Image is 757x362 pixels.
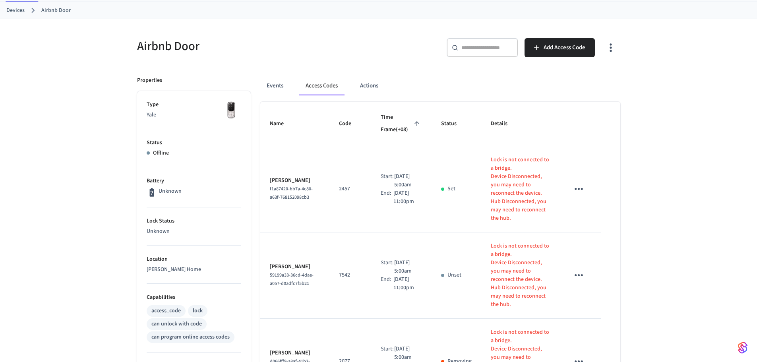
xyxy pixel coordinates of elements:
p: Device Disconnected, you may need to reconnect the device. [491,259,550,284]
p: [DATE] 5:00am [394,345,422,362]
p: Unset [447,271,461,279]
p: Hub Disconnected, you may need to reconnect the hub. [491,284,550,309]
div: can unlock with code [151,320,202,328]
p: [DATE] 11:00pm [393,275,422,292]
p: Set [447,185,455,193]
p: Properties [137,76,162,85]
button: Actions [354,76,385,95]
a: Airbnb Door [41,6,71,15]
h5: Airbnb Door [137,38,374,54]
p: 7542 [339,271,362,279]
p: 2457 [339,185,362,193]
p: Lock is not connected to a bridge. [491,156,550,172]
p: [PERSON_NAME] [270,176,320,185]
span: 59199a33-36cd-4dae-a057-d0adfc7f5b21 [270,272,314,287]
img: Yale Assure Touchscreen Wifi Smart Lock, Satin Nickel, Front [221,101,241,120]
p: [PERSON_NAME] [270,349,320,357]
p: Device Disconnected, you may need to reconnect the device. [491,172,550,197]
a: Devices [6,6,25,15]
div: access_code [151,307,181,315]
p: Battery [147,177,241,185]
button: Access Codes [299,76,344,95]
p: Unknown [159,187,182,196]
div: Start: [381,259,394,275]
p: [DATE] 11:00pm [393,189,422,206]
p: Type [147,101,241,109]
div: can program online access codes [151,333,230,341]
p: Lock is not connected to a bridge. [491,242,550,259]
div: Start: [381,345,394,362]
p: Lock Status [147,217,241,225]
button: Add Access Code [525,38,595,57]
p: [PERSON_NAME] [270,263,320,271]
div: Start: [381,172,394,189]
span: Status [441,118,467,130]
span: Name [270,118,294,130]
button: Events [260,76,290,95]
div: lock [193,307,203,315]
p: Yale [147,111,241,119]
p: [PERSON_NAME] Home [147,265,241,274]
p: Offline [153,149,169,157]
div: ant example [260,76,620,95]
span: Add Access Code [544,43,585,53]
img: SeamLogoGradient.69752ec5.svg [738,341,747,354]
span: f1a87420-bb7a-4c80-a63f-768152098cb3 [270,186,313,201]
p: Lock is not connected to a bridge. [491,328,550,345]
div: End: [381,189,393,206]
p: [DATE] 5:00am [394,259,422,275]
p: [DATE] 5:00am [394,172,422,189]
div: End: [381,275,393,292]
p: Capabilities [147,293,241,302]
p: Hub Disconnected, you may need to reconnect the hub. [491,197,550,223]
p: Location [147,255,241,263]
p: Status [147,139,241,147]
span: Time Frame(+08) [381,111,422,136]
span: Code [339,118,362,130]
span: Details [491,118,518,130]
p: Unknown [147,227,241,236]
